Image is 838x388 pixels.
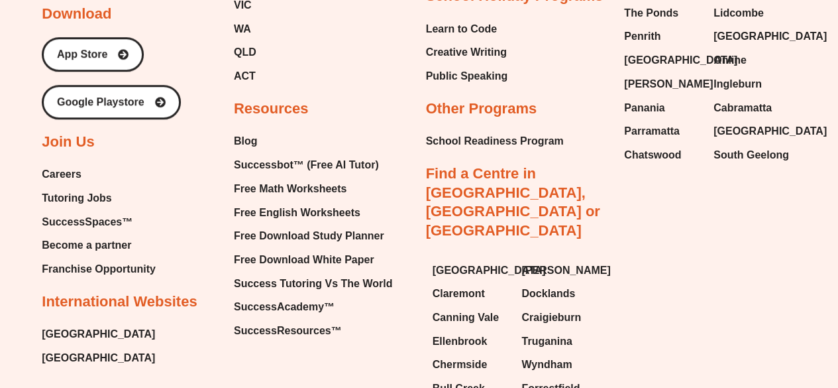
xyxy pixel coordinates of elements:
span: The Ponds [624,3,678,23]
a: Successbot™ (Free AI Tutor) [234,155,392,175]
span: [PERSON_NAME] [521,261,610,281]
a: Tutoring Jobs [42,188,156,208]
span: Chatswood [624,145,681,165]
span: Free Download White Paper [234,250,374,270]
h2: Download [42,5,111,24]
span: Google Playstore [57,97,144,107]
a: Docklands [521,284,598,304]
a: [GEOGRAPHIC_DATA] [713,121,790,141]
a: Parramatta [624,121,700,141]
span: [GEOGRAPHIC_DATA] [713,121,827,141]
span: [GEOGRAPHIC_DATA] [624,50,737,70]
span: Free Download Study Planner [234,226,384,246]
a: App Store [42,37,144,72]
span: Learn to Code [426,19,498,39]
a: Penrith [624,27,700,46]
a: [GEOGRAPHIC_DATA] [713,27,790,46]
span: [GEOGRAPHIC_DATA] [433,261,546,281]
a: [GEOGRAPHIC_DATA] [433,261,509,281]
a: SuccessSpaces™ [42,212,156,232]
a: [GEOGRAPHIC_DATA] [624,50,700,70]
a: Success Tutoring Vs The World [234,274,392,294]
h2: Join Us [42,133,94,152]
a: Find a Centre in [GEOGRAPHIC_DATA], [GEOGRAPHIC_DATA] or [GEOGRAPHIC_DATA] [426,165,600,239]
a: Blog [234,131,392,151]
span: SuccessAcademy™ [234,297,335,317]
span: Penrith [624,27,660,46]
a: [GEOGRAPHIC_DATA] [42,324,155,344]
a: Claremont [433,284,509,304]
span: WA [234,19,251,39]
a: SuccessAcademy™ [234,297,392,317]
a: Ingleburn [713,74,790,94]
a: Creative Writing [426,42,508,62]
span: Free English Worksheets [234,203,360,223]
a: Craigieburn [521,308,598,328]
span: Wyndham [521,355,572,375]
span: Chermside [433,355,488,375]
span: Canning Vale [433,308,499,328]
a: Online [713,50,790,70]
a: WA [234,19,347,39]
a: Cabramatta [713,98,790,118]
a: South Geelong [713,145,790,165]
a: Panania [624,98,700,118]
a: Canning Vale [433,308,509,328]
span: Successbot™ (Free AI Tutor) [234,155,379,175]
a: Free Download White Paper [234,250,392,270]
span: SuccessSpaces™ [42,212,132,232]
a: Chatswood [624,145,700,165]
span: Parramatta [624,121,680,141]
span: Become a partner [42,235,131,255]
a: Learn to Code [426,19,508,39]
span: South Geelong [713,145,789,165]
a: Ellenbrook [433,332,509,352]
a: Chermside [433,355,509,375]
a: Franchise Opportunity [42,259,156,279]
a: QLD [234,42,347,62]
span: Careers [42,164,81,184]
span: Online [713,50,747,70]
span: Creative Writing [426,42,507,62]
a: [PERSON_NAME] [624,74,700,94]
h2: International Websites [42,292,197,312]
span: Cabramatta [713,98,772,118]
span: Ingleburn [713,74,762,94]
span: Craigieburn [521,308,581,328]
a: Lidcombe [713,3,790,23]
span: ACT [234,66,256,86]
span: Claremont [433,284,485,304]
span: Panania [624,98,664,118]
span: SuccessResources™ [234,321,342,341]
a: Free Math Worksheets [234,179,392,199]
a: SuccessResources™ [234,321,392,341]
h2: Other Programs [426,99,537,119]
span: Blog [234,131,258,151]
span: App Store [57,49,107,60]
iframe: Chat Widget [617,238,838,388]
span: Docklands [521,284,575,304]
a: Google Playstore [42,85,181,119]
a: [GEOGRAPHIC_DATA] [42,348,155,368]
span: Lidcombe [713,3,764,23]
span: Tutoring Jobs [42,188,111,208]
a: School Readiness Program [426,131,564,151]
a: The Ponds [624,3,700,23]
a: Wyndham [521,355,598,375]
span: QLD [234,42,256,62]
span: Ellenbrook [433,332,488,352]
a: [PERSON_NAME] [521,261,598,281]
a: Public Speaking [426,66,508,86]
span: [PERSON_NAME] [624,74,713,94]
a: ACT [234,66,347,86]
a: Free English Worksheets [234,203,392,223]
span: Free Math Worksheets [234,179,346,199]
span: [GEOGRAPHIC_DATA] [713,27,827,46]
